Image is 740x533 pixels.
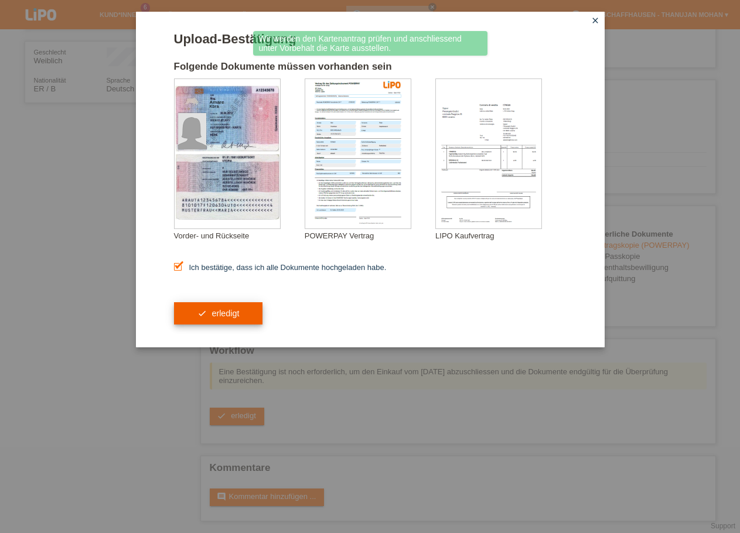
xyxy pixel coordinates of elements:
img: upload_document_confirmation_type_receipt_generic.png [436,79,541,228]
img: foreign_id_photo_female.png [178,113,206,149]
h2: Folgende Dokumente müssen vorhanden sein [174,61,567,78]
div: Wir werden den Kartenantrag prüfen und anschliessend unter Vorbehalt die Karte ausstellen. [253,31,487,56]
a: close [588,15,603,28]
span: erledigt [212,309,239,318]
button: check erledigt [174,302,263,324]
div: Amare [210,100,268,105]
img: upload_document_confirmation_type_contract_kkg_whitelabel.png [305,79,411,228]
img: 39073_print.png [383,81,401,88]
div: LIPO Kaufvertrag [435,231,566,240]
div: POWERPAY Vertrag [305,231,435,240]
img: upload_document_confirmation_type_id_foreign_empty.png [175,79,280,228]
div: Kbra [210,104,268,108]
label: Ich bestätige, dass ich alle Dokumente hochgeladen habe. [174,263,387,272]
i: check [197,309,207,318]
i: close [591,16,600,25]
div: Vorder- und Rückseite [174,231,305,240]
